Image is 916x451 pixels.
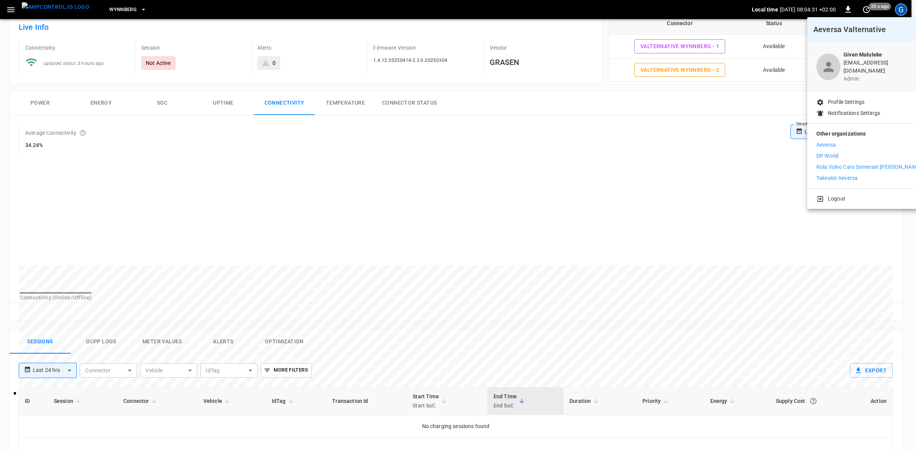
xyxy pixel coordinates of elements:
[828,109,880,117] p: Notifications Settings
[843,52,882,58] b: Given Maluleke
[816,152,839,160] p: DP World
[828,98,864,106] p: Profile Settings
[828,195,845,203] p: Logout
[816,141,836,149] p: Aeversa
[816,53,840,80] div: profile-icon
[816,174,858,182] p: Takealot Aeversa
